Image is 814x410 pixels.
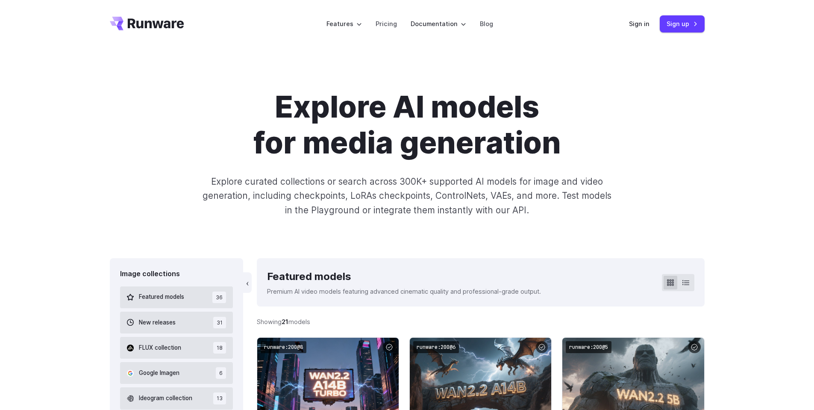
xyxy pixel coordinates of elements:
[411,19,466,29] label: Documentation
[213,392,226,404] span: 13
[212,292,226,303] span: 36
[660,15,705,32] a: Sign up
[120,387,233,409] button: Ideogram collection 13
[282,318,288,325] strong: 21
[213,317,226,328] span: 31
[267,286,541,296] p: Premium AI video models featuring advanced cinematic quality and professional-grade output.
[213,342,226,354] span: 18
[199,174,615,217] p: Explore curated collections or search across 300K+ supported AI models for image and video genera...
[120,362,233,384] button: Google Imagen 6
[139,318,176,327] span: New releases
[139,394,192,403] span: Ideogram collection
[169,89,645,161] h1: Explore AI models for media generation
[629,19,649,29] a: Sign in
[120,337,233,359] button: FLUX collection 18
[261,341,306,354] code: runware:200@8
[139,369,179,378] span: Google Imagen
[566,341,611,354] code: runware:200@5
[413,341,459,354] code: runware:200@6
[216,367,226,379] span: 6
[243,272,252,293] button: ‹
[139,292,184,302] span: Featured models
[326,19,362,29] label: Features
[257,317,310,327] div: Showing models
[120,268,233,280] div: Image collections
[480,19,493,29] a: Blog
[376,19,397,29] a: Pricing
[120,312,233,333] button: New releases 31
[110,17,184,30] a: Go to /
[139,343,181,353] span: FLUX collection
[267,268,541,285] div: Featured models
[120,286,233,308] button: Featured models 36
